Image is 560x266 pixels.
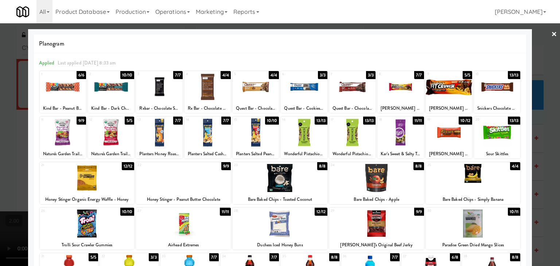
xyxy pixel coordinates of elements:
[89,117,111,123] div: 12
[329,208,424,250] div: 299/9[PERSON_NAME]'s Original Beef Jerky
[40,240,135,250] div: Trolli Sour Crawler Gummies
[186,117,208,123] div: 14
[184,104,231,113] div: Rx Bar - Chocolate Peanut Butter
[40,162,135,204] div: 2112/12Honey Stinger Organic Energy Waffle - Honey
[58,59,116,66] span: Last applied [DATE] 8:33 am
[330,240,423,250] div: [PERSON_NAME]'s Original Beef Jerky
[459,117,472,125] div: 10/12
[137,162,183,168] div: 22
[173,117,183,125] div: 7/7
[426,71,472,113] div: 95/5[PERSON_NAME] FIT CRUNCH Protein Bar - Chocolate Chip Cookie Dough
[403,253,431,259] div: 37
[41,71,63,77] div: 1
[40,104,86,113] div: Kind Bar - Peanut Butter Dark Chocolate
[551,23,557,46] a: ×
[318,71,327,79] div: 3/3
[426,162,521,204] div: 254/4Bare Baked Chips - Simply Banana
[282,104,326,113] div: Quest Bar - Cookies & Cream
[89,104,133,113] div: Kind Bar - Dark Chocolate Nuts & Sea Salt
[463,71,472,79] div: 5/5
[233,149,279,159] div: Planters Salted Peanuts
[41,149,85,159] div: Nature's Garden Trail Mix - Omega-3 Mix
[317,162,327,170] div: 8/8
[40,195,135,204] div: Honey Stinger Organic Energy Waffle - Honey
[89,71,111,77] div: 2
[474,149,520,159] div: Sour Skittles
[427,71,449,77] div: 9
[414,208,424,216] div: 9/9
[209,253,219,261] div: 7/7
[136,195,231,204] div: Honey Stinger - Peanut Butter Chocolate
[120,208,135,216] div: 10/10
[379,71,401,77] div: 8
[137,104,181,113] div: Rxbar - Chocolate Sea Salt
[221,71,231,79] div: 4/4
[427,104,471,113] div: [PERSON_NAME] FIT CRUNCH Protein Bar - Chocolate Chip Cookie Dough
[184,149,231,159] div: Planters Salted Cashews
[88,117,134,159] div: 125/5Nature's Garden Trail Mix - Cranberry Health Mix
[265,117,279,125] div: 10/10
[41,240,133,250] div: Trolli Sour Crawler Gummies
[329,117,376,159] div: 1713/13Wonderful Pistachios - Roasted & Salted
[89,253,98,261] div: 5/5
[426,240,521,250] div: Paradise Green Dried Mango Slices
[510,253,520,261] div: 8/8
[282,117,304,123] div: 16
[426,195,521,204] div: Bare Baked Chips - Simply Banana
[379,117,401,123] div: 18
[136,104,182,113] div: Rxbar - Chocolate Sea Salt
[234,71,256,77] div: 5
[427,208,473,214] div: 30
[41,117,63,123] div: 11
[186,104,230,113] div: Rx Bar - Chocolate Peanut Butter
[475,117,497,123] div: 20
[329,149,376,159] div: Wonderful Pistachios - Roasted & Salted
[233,104,279,113] div: Quest Bar - Chocolate Chip Cookie Dough
[510,162,520,170] div: 4/4
[136,208,231,250] div: 2711/11Airhead Extremes
[137,195,230,204] div: Honey Stinger - Peanut Butter Chocolate
[474,71,520,113] div: 1013/13Snickers Chocolate Candy Bar
[137,149,181,159] div: Planters Honey Roasted Peanuts
[233,208,327,250] div: 2812/12Duchess Iced Honey Buns
[281,149,327,159] div: Wonderful Pistachios - Roasted & Salted
[136,240,231,250] div: Airhead Extremes
[329,253,339,261] div: 8/8
[427,149,471,159] div: [PERSON_NAME] Peanut Butter cups
[88,71,134,113] div: 210/10Kind Bar - Dark Chocolate Nuts & Sea Salt
[427,195,520,204] div: Bare Baked Chips - Simply Banana
[282,149,326,159] div: Wonderful Pistachios - Roasted & Salted
[88,149,134,159] div: Nature's Garden Trail Mix - Cranberry Health Mix
[331,117,353,123] div: 17
[427,162,473,168] div: 25
[427,240,520,250] div: Paradise Green Dried Mango Slices
[508,117,521,125] div: 13/13
[330,149,374,159] div: Wonderful Pistachios - Roasted & Salted
[269,71,279,79] div: 4/4
[39,59,55,66] span: Applied
[474,117,520,159] div: 2013/13Sour Skittles
[101,253,129,259] div: 32
[269,253,279,261] div: 7/7
[120,71,135,79] div: 10/10
[234,149,278,159] div: Planters Salted Peanuts
[315,208,327,216] div: 12/12
[234,195,326,204] div: Bare Baked Chips - Toasted Coconut
[378,149,423,159] div: Kar's Sweet & Salty Trail Mix
[41,162,87,168] div: 21
[136,162,231,204] div: 229/9Honey Stinger - Peanut Butter Chocolate
[508,71,521,79] div: 13/13
[41,104,85,113] div: Kind Bar - Peanut Butter Dark Chocolate
[39,38,521,49] span: Planogram
[186,71,208,77] div: 4
[186,149,230,159] div: Planters Salted Cashews
[137,71,159,77] div: 3
[233,240,327,250] div: Duchess Iced Honey Buns
[136,149,182,159] div: Planters Honey Roasted Peanuts
[426,117,472,159] div: 1910/12[PERSON_NAME] Peanut Butter cups
[234,117,256,123] div: 15
[329,240,424,250] div: [PERSON_NAME]'s Original Beef Jerky
[221,117,231,125] div: 7/7
[426,149,472,159] div: [PERSON_NAME] Peanut Butter cups
[137,240,230,250] div: Airhead Extremes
